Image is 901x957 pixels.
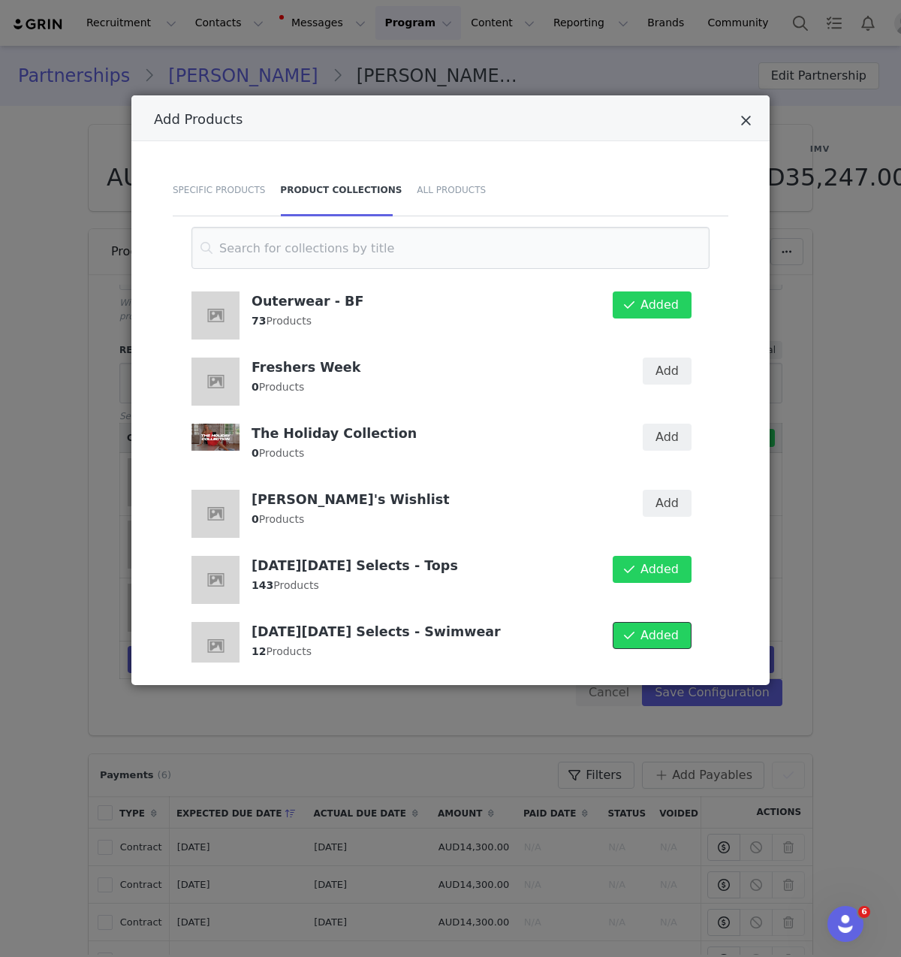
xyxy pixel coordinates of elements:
[252,291,605,309] h4: Outerwear - BF
[613,622,692,649] button: Added
[252,424,605,461] div: Products
[252,513,259,525] strong: 0
[613,556,692,583] button: Added
[191,424,240,451] img: THE_HOLIDAY_COLLECTION_1.jpg
[252,381,259,393] strong: 0
[191,358,240,406] img: placeholder-square.jpeg
[827,906,863,942] iframe: Intercom live chat
[252,424,605,442] h4: The Holiday Collection
[643,358,692,385] button: Add
[12,12,424,29] body: Rich Text Area. Press ALT-0 for help.
[640,560,679,578] span: Added
[252,622,605,640] h4: [DATE][DATE] Selects - Swimwear
[613,291,692,318] button: Added
[252,358,605,376] h4: Freshers Week
[191,291,240,340] img: placeholder-square.jpeg
[252,291,605,329] div: Products
[252,579,273,591] strong: 143
[643,424,692,451] button: Add
[252,622,605,660] div: Products
[858,906,870,918] span: 6
[252,490,605,508] h4: [PERSON_NAME]'s Wishlist
[640,626,679,645] span: Added
[191,490,240,538] img: placeholder-square.jpeg
[191,556,240,604] img: placeholder-square.jpeg
[252,490,605,527] div: Products
[643,490,692,517] button: Add
[252,447,259,459] strong: 0
[252,358,605,395] div: Products
[191,622,240,670] img: placeholder-square.jpeg
[252,556,605,593] div: Products
[252,315,266,327] strong: 73
[640,296,679,314] span: Added
[252,645,266,657] strong: 12
[252,556,605,574] h4: [DATE][DATE] Selects - Tops
[131,95,770,685] div: Add Products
